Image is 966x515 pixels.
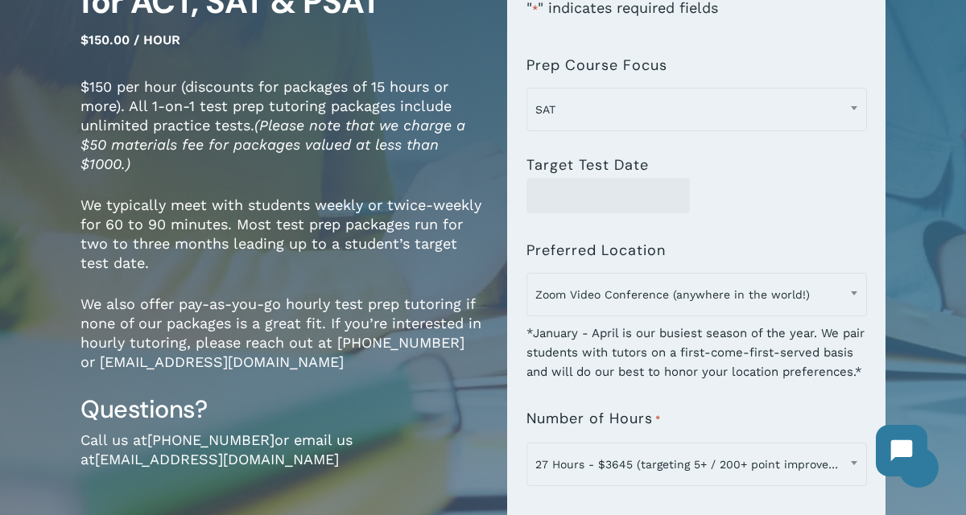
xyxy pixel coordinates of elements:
span: SAT [527,93,866,126]
p: We typically meet with students weekly or twice-weekly for 60 to 90 minutes. Most test prep packa... [80,196,483,295]
a: [PHONE_NUMBER] [147,431,275,448]
span: Zoom Video Conference (anywhere in the world!) [527,278,866,311]
h3: Questions? [80,393,483,425]
span: Zoom Video Conference (anywhere in the world!) [526,273,867,316]
label: Target Test Date [526,157,649,173]
div: *January - April is our busiest season of the year. We pair students with tutors on a first-come-... [526,313,867,381]
p: We also offer pay-as-you-go hourly test prep tutoring if none of our packages is a great fit. If ... [80,295,483,393]
label: Preferred Location [526,242,666,258]
label: Number of Hours [526,410,661,428]
span: 27 Hours - $3645 (targeting 5+ / 200+ point improvement on ACT / SAT; reg. $4050) [526,443,867,486]
span: $150.00 / hour [80,32,180,47]
label: Prep Course Focus [526,57,667,73]
p: $150 per hour (discounts for packages of 15 hours or more). All 1-on-1 test prep tutoring package... [80,77,483,196]
p: Call us at or email us at [80,431,483,491]
em: (Please note that we charge a $50 materials fee for packages valued at less than $1000.) [80,117,465,172]
span: 27 Hours - $3645 (targeting 5+ / 200+ point improvement on ACT / SAT; reg. $4050) [527,447,866,481]
a: [EMAIL_ADDRESS][DOMAIN_NAME] [95,451,339,468]
span: SAT [526,88,867,131]
iframe: Chatbot [860,409,943,492]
